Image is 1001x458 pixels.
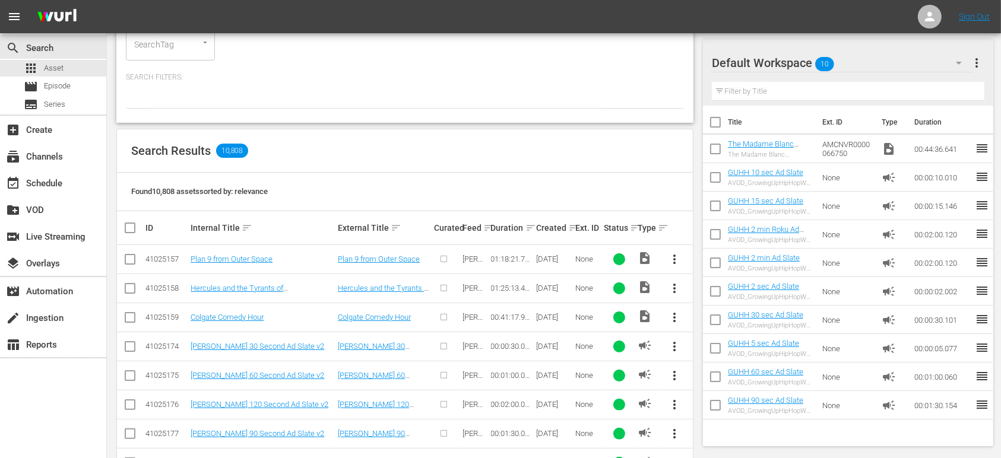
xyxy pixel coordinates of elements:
div: 01:25:13.476 [491,284,533,292]
span: Ad [882,398,897,412]
td: None [818,362,878,391]
div: ID [145,223,187,233]
span: Series [44,98,65,110]
button: more_vert [661,390,689,419]
div: [DATE] [536,429,572,438]
span: Automation [6,284,20,298]
span: more_vert [668,281,682,295]
span: reorder [975,170,990,184]
td: None [818,220,878,249]
img: ans4CAIJ8jUAAAAAAAAAAAAAAAAAAAAAAAAgQb4GAAAAAAAAAAAAAAAAAAAAAAAAJMjXAAAAAAAAAAAAAAAAAAAAAAAAgAT5G... [28,3,85,31]
div: AVOD_GrowingUpHipHopWeTV_WillBeRightBack _10sec_RB24_S01398805006 [728,179,813,187]
span: Video [638,309,652,323]
span: sort [242,222,252,233]
span: Schedule [6,176,20,190]
a: GUHH 30 sec Ad Slate [728,310,803,319]
div: 41025175 [145,371,187,380]
a: Hercules and the Tyrants of [GEOGRAPHIC_DATA] [191,284,288,301]
th: Title [728,106,815,139]
span: [PERSON_NAME] AMC Demo v2 [463,371,487,424]
span: 10,808 [216,144,248,158]
div: AVOD_GrowingUpHipHopWeTV_WillBeRightBack _2Min_RB24_S01398805001 [728,265,813,272]
span: reorder [975,141,990,155]
a: [PERSON_NAME] 120 Second Ad Slate v2 [191,400,328,409]
div: 41025158 [145,284,187,292]
td: None [818,192,878,220]
span: Video [882,142,897,156]
div: 00:41:17.933 [491,313,533,322]
th: Type [875,106,908,139]
span: [PERSON_NAME] AMC Demo v2 [463,400,487,453]
span: Overlays [6,256,20,271]
div: [DATE] [536,371,572,380]
td: 00:00:05.077 [910,334,975,362]
div: None [576,284,601,292]
a: [PERSON_NAME] 30 Second Ad Slate v2 [338,342,410,360]
button: more_vert [661,419,689,448]
a: Hercules and the Tyrants of [GEOGRAPHIC_DATA] [338,284,430,301]
th: Ext. ID [815,106,875,139]
div: None [576,429,601,438]
a: GUHH 90 sec Ad Slate [728,396,803,405]
td: 00:00:10.010 [910,163,975,192]
a: Colgate Comedy Hour [338,313,411,322]
span: Series [24,97,38,112]
span: [PERSON_NAME] AMC Demo v2 [463,284,487,337]
div: None [576,371,601,380]
div: 41025176 [145,400,187,409]
a: [PERSON_NAME] 60 Second Ad Slate v2 [191,371,324,380]
a: [PERSON_NAME] 90 Second Ad Slate v2 [338,429,410,447]
a: The Madame Blanc Mysteries 103: Episode 3 [728,139,812,157]
span: menu [7,9,21,24]
button: more_vert [661,274,689,303]
td: 00:02:00.120 [910,220,975,249]
div: 41025177 [145,429,187,438]
span: more_vert [668,339,682,354]
button: more_vert [970,49,984,77]
div: Created [536,221,572,235]
div: Status [604,221,634,235]
span: Create [6,123,20,137]
span: Live Streaming [6,230,20,244]
div: Duration [491,221,533,235]
button: more_vert [661,245,689,273]
div: [DATE] [536,255,572,263]
div: Feed [463,221,487,235]
span: sort [483,222,494,233]
span: reorder [975,397,990,412]
div: [DATE] [536,342,572,351]
span: more_vert [668,368,682,383]
div: 00:01:30.023 [491,429,533,438]
span: AD [638,396,652,411]
p: Search Filters: [126,72,684,82]
span: sort [525,222,536,233]
div: [DATE] [536,284,572,292]
a: Colgate Comedy Hour [191,313,264,322]
div: Curated [434,223,459,233]
span: more_vert [668,397,682,412]
span: Ad [882,284,897,298]
span: sort [568,222,579,233]
div: AVOD_GrowingUpHipHopWeTV_WillBeRightBack _2MinCountdown_RB24_S01398804001-Roku [728,236,813,244]
a: GUHH 5 sec Ad Slate [728,339,799,348]
span: sort [658,222,669,233]
span: Video [638,280,652,294]
a: [PERSON_NAME] 30 Second Ad Slate v2 [191,342,324,351]
a: [PERSON_NAME] 90 Second Ad Slate v2 [191,429,324,438]
div: 00:00:30.000 [491,342,533,351]
td: 00:01:00.060 [910,362,975,391]
div: AVOD_GrowingUpHipHopWeTV_WillBeRightBack _90sec_RB24_S01398805002 [728,407,813,415]
span: Episode [24,79,38,94]
span: Ad [882,170,897,185]
td: 00:00:15.146 [910,192,975,220]
span: more_vert [668,310,682,325]
span: [PERSON_NAME] AMC Demo v2 [463,313,487,366]
span: reorder [975,284,990,298]
span: Search Results [131,144,211,158]
span: VOD [6,203,20,217]
td: None [818,277,878,306]
div: None [576,342,601,351]
button: more_vert [661,332,689,361]
span: more_vert [668,252,682,266]
div: None [576,255,601,263]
